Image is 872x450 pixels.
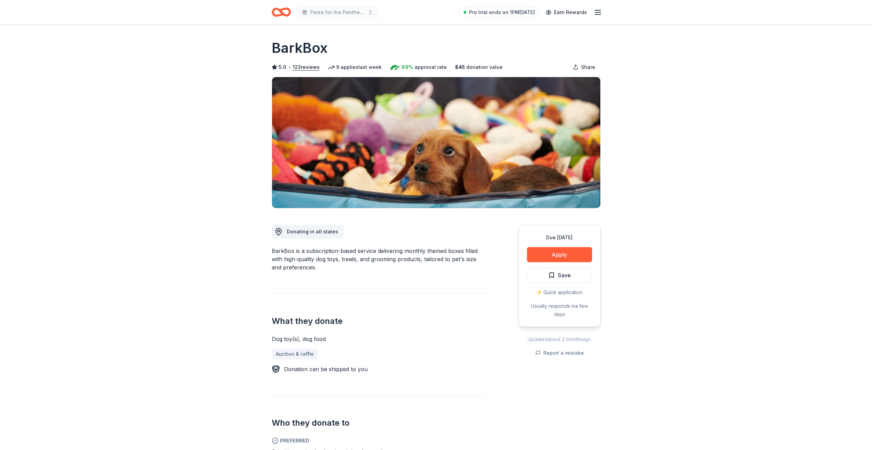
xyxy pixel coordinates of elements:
[272,4,291,20] a: Home
[328,63,382,71] div: 9 applies last week
[581,63,595,71] span: Share
[415,63,447,71] span: approval rate
[558,271,571,280] span: Save
[272,247,486,271] div: BarkBox is a subscription-based service delivering monthly themed boxes filled with high-quality ...
[402,63,413,71] span: 69%
[527,288,592,296] div: ⚡️ Quick application
[284,365,368,373] div: Donation can be shipped to you
[272,437,486,445] span: Preferred
[296,5,379,19] button: Pasta for the Panthers Event and Auction
[469,8,535,16] span: Pro trial ends on 1PM[DATE]
[272,349,318,360] a: Auction & raffle
[272,77,600,208] img: Image for BarkBox
[272,316,486,327] h2: What they donate
[535,349,584,357] button: Report a mistake
[527,247,592,262] button: Apply
[287,229,338,234] span: Donating in all states
[272,38,328,58] h1: BarkBox
[288,64,291,70] span: •
[310,8,365,16] span: Pasta for the Panthers Event and Auction
[293,63,320,71] button: 123reviews
[567,60,601,74] button: Share
[459,7,539,18] a: Pro trial ends on 1PM[DATE]
[542,6,591,19] a: Earn Rewards
[272,335,486,343] div: Dog toy(s), dog food
[466,63,503,71] span: donation value
[527,302,592,318] div: Usually responds in a few days
[518,335,601,343] div: Updated about 2 months ago
[272,417,486,428] h2: Who they donate to
[527,233,592,242] div: Due [DATE]
[279,63,286,71] span: 5.0
[527,268,592,283] button: Save
[455,63,465,71] span: $ 45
